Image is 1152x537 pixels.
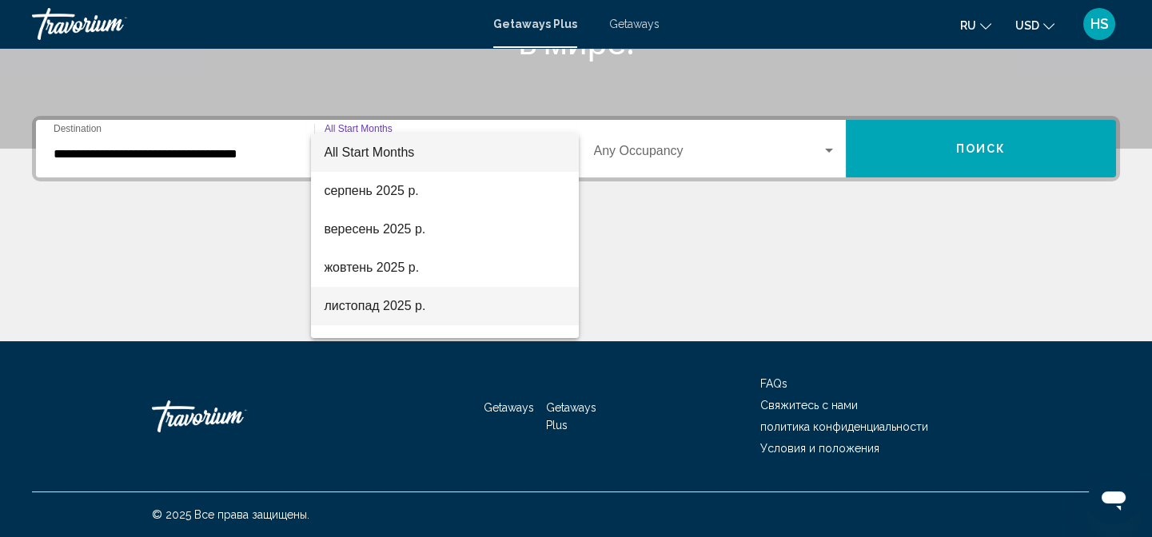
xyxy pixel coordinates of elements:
[324,172,566,210] span: серпень 2025 р.
[324,145,414,159] span: All Start Months
[324,287,566,325] span: листопад 2025 р.
[324,210,566,249] span: вересень 2025 р.
[1088,473,1139,524] iframe: Button to launch messaging window
[324,325,566,364] span: грудень 2025 р.
[324,249,566,287] span: жовтень 2025 р.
